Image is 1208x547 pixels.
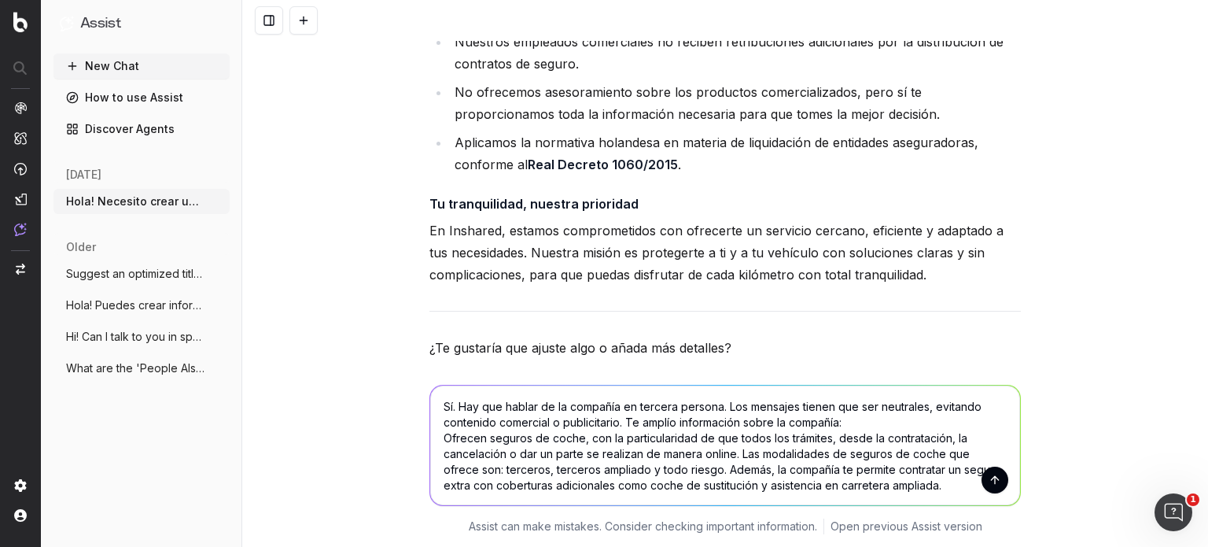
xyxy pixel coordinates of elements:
[53,189,230,214] button: Hola! Necesito crear un contenido sobre
[14,131,27,145] img: Intelligence
[14,102,27,114] img: Analytics
[53,261,230,286] button: Suggest an optimized title and descripti
[450,131,1021,176] li: Aplicamos la normativa holandesa en materia de liquidación de entidades aseguradoras, conforme al .
[66,298,204,313] span: Hola! Puedes crear informes personalizad
[14,162,27,176] img: Activation
[16,264,25,275] img: Switch project
[450,81,1021,125] li: No ofrecemos asesoramiento sobre los productos comercializados, pero sí te proporcionamos toda la...
[528,157,678,172] strong: Real Decreto 1060/2015
[60,16,74,31] img: Assist
[429,337,1021,359] p: ¿Te gustaría que ajuste algo o añada más detalles?
[830,519,982,534] a: Open previous Assist version
[14,193,27,205] img: Studio
[14,509,27,522] img: My account
[66,360,204,376] span: What are the 'People Also Ask' questions
[53,293,230,318] button: Hola! Puedes crear informes personalizad
[66,239,96,255] span: older
[14,479,27,492] img: Setting
[53,116,230,142] a: Discover Agents
[53,356,230,381] button: What are the 'People Also Ask' questions
[66,329,204,345] span: Hi! Can I talk to you in spanish?
[13,12,28,32] img: Botify logo
[14,223,27,236] img: Assist
[80,13,121,35] h1: Assist
[53,85,230,110] a: How to use Assist
[1155,493,1192,531] iframe: Intercom live chat
[429,220,1021,286] p: En Inshared, estamos comprometidos con ofrecerte un servicio cercano, eficiente y adaptado a tus ...
[66,194,204,209] span: Hola! Necesito crear un contenido sobre
[53,324,230,349] button: Hi! Can I talk to you in spanish?
[469,519,817,534] p: Assist can make mistakes. Consider checking important information.
[66,266,204,282] span: Suggest an optimized title and descripti
[430,386,1020,505] textarea: Sí. Hay que hablar de la compañía en tercera persona. Los mensajes tienen que ser neutrales, evit...
[450,31,1021,75] li: Nuestros empleados comerciales no reciben retribuciones adicionales por la distribución de contra...
[429,194,1021,213] h4: Tu tranquilidad, nuestra prioridad
[66,167,101,183] span: [DATE]
[53,54,230,79] button: New Chat
[60,13,223,35] button: Assist
[1187,493,1199,506] span: 1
